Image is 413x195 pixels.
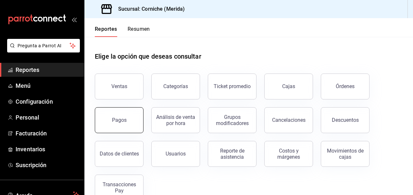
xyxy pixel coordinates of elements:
[321,74,369,99] button: Órdenes
[163,83,188,89] div: Categorías
[71,17,77,22] button: open_drawer_menu
[95,26,150,37] div: navigation tabs
[166,151,186,157] div: Usuarios
[95,74,144,99] button: Ventas
[208,141,257,167] button: Reporte de asistencia
[151,74,200,99] button: Categorías
[7,39,80,52] button: Pregunta a Parrot AI
[100,151,139,157] div: Datos de clientes
[99,181,139,194] div: Transacciones Pay
[16,65,79,74] span: Reportes
[321,107,369,133] button: Descuentos
[16,81,79,90] span: Menú
[156,114,196,126] div: Análisis de venta por hora
[208,74,257,99] button: Ticket promedio
[321,141,369,167] button: Movimientos de cajas
[128,26,150,37] button: Resumen
[325,148,365,160] div: Movimientos de cajas
[332,117,359,123] div: Descuentos
[151,141,200,167] button: Usuarios
[264,141,313,167] button: Costos y márgenes
[16,113,79,122] span: Personal
[212,148,252,160] div: Reporte de asistencia
[95,107,144,133] button: Pagos
[151,107,200,133] button: Análisis de venta por hora
[95,141,144,167] button: Datos de clientes
[336,83,355,89] div: Órdenes
[282,83,295,89] div: Cajas
[95,52,201,61] h1: Elige la opción que deseas consultar
[5,47,80,54] a: Pregunta a Parrot AI
[214,83,251,89] div: Ticket promedio
[18,42,70,49] span: Pregunta a Parrot AI
[212,114,252,126] div: Grupos modificadores
[264,74,313,99] button: Cajas
[264,107,313,133] button: Cancelaciones
[112,117,127,123] div: Pagos
[111,83,127,89] div: Ventas
[269,148,309,160] div: Costos y márgenes
[95,26,117,37] button: Reportes
[272,117,306,123] div: Cancelaciones
[113,5,185,13] h3: Sucursal: Corniche (Merida)
[16,97,79,106] span: Configuración
[16,161,79,169] span: Suscripción
[208,107,257,133] button: Grupos modificadores
[16,129,79,138] span: Facturación
[16,145,79,154] span: Inventarios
